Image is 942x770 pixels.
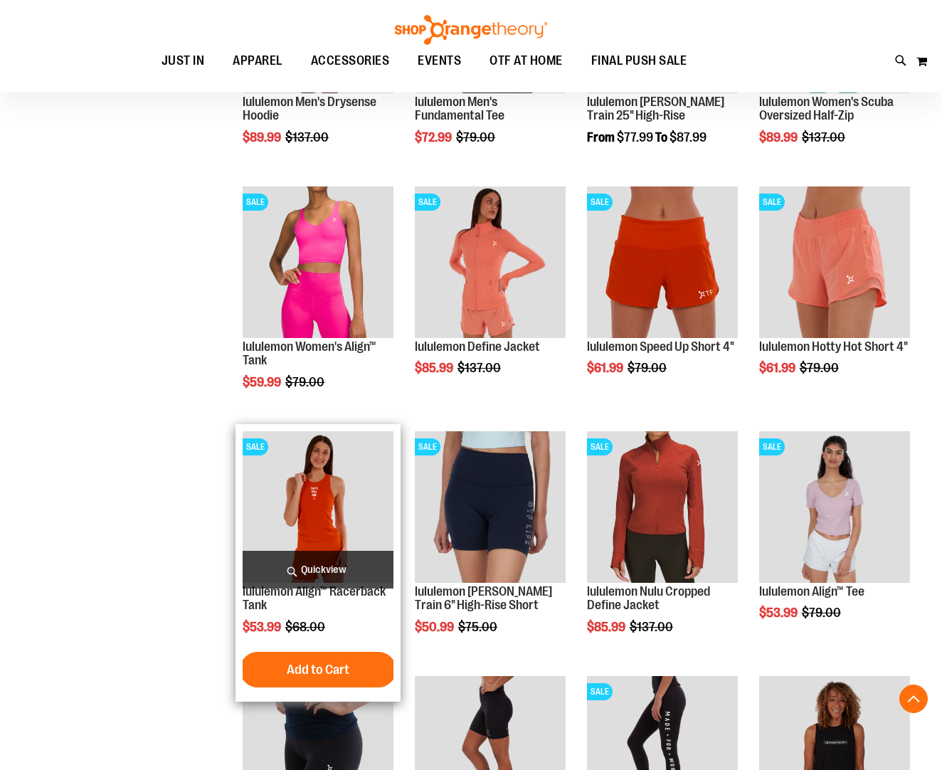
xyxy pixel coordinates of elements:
div: product [235,179,401,426]
a: lululemon [PERSON_NAME] Train 6" High-Rise Short [415,584,552,613]
img: Product image for lululemon Speed Up Short 4" [587,186,738,337]
span: SALE [759,438,785,455]
span: $137.00 [630,620,675,634]
a: lululemon Hotty Hot Short 4"SALE [759,186,910,339]
span: EVENTS [418,45,461,77]
span: APPAREL [233,45,282,77]
span: $89.99 [759,130,800,144]
a: lululemon Men's Fundamental Tee [415,95,504,123]
span: $137.00 [285,130,331,144]
img: Product image for lululemon Define Jacket [415,186,566,337]
span: $61.99 [759,361,798,375]
a: lululemon Women's Scuba Oversized Half-Zip [759,95,894,123]
span: $79.00 [628,361,669,375]
img: Product image for lululemon Nulu Cropped Define Jacket [587,431,738,582]
span: $87.99 [670,130,706,144]
img: Product image for lululemon Wunder Train 6" High-Rise Short [415,431,566,582]
span: $50.99 [415,620,456,634]
a: Product image for lululemon Wunder Train 6" High-Rise ShortSALE [415,431,566,584]
span: $137.00 [802,130,847,144]
span: $79.00 [285,375,327,389]
img: Product image for lululemon Align™ T-Shirt [759,431,910,582]
button: Back To Top [899,685,928,713]
span: $85.99 [415,361,455,375]
a: Product image for lululemon Align™ Racerback TankSALE [243,431,393,584]
a: EVENTS [403,45,475,78]
a: lululemon Align™ Tee [759,584,864,598]
a: lululemon Hotty Hot Short 4" [759,339,908,354]
span: SALE [587,194,613,211]
span: $53.99 [243,620,283,634]
a: ACCESSORIES [297,45,404,78]
span: OTF AT HOME [489,45,563,77]
a: lululemon Nulu Cropped Define Jacket [587,584,710,613]
a: lululemon Align™ Racerback Tank [243,584,386,613]
a: lululemon Men's Drysense Hoodie [243,95,376,123]
span: SALE [243,438,268,455]
a: lululemon Speed Up Short 4" [587,339,734,354]
span: $61.99 [587,361,625,375]
span: SALE [587,438,613,455]
div: product [752,179,917,411]
img: Product image for lululemon Align™ Racerback Tank [243,431,393,582]
a: Product image for lululemon Nulu Cropped Define JacketSALE [587,431,738,584]
span: From [587,130,615,144]
span: FINAL PUSH SALE [591,45,687,77]
span: $77.99 [617,130,653,144]
span: $137.00 [457,361,503,375]
a: Product image for lululemon Align™ T-ShirtSALE [759,431,910,584]
a: lululemon [PERSON_NAME] Train 25" High-Rise [587,95,724,123]
span: SALE [415,438,440,455]
a: Product image for lululemon Speed Up Short 4"SALE [587,186,738,339]
a: lululemon Women's Align™ Tank [243,339,376,368]
span: ACCESSORIES [311,45,390,77]
a: JUST IN [147,45,219,78]
div: product [408,424,573,670]
span: $89.99 [243,130,283,144]
span: $53.99 [759,606,800,620]
span: To [655,130,667,144]
span: Add to Cart [287,662,349,677]
div: product [752,424,917,656]
span: SALE [243,194,268,211]
span: $79.00 [802,606,843,620]
a: lululemon Define Jacket [415,339,540,354]
img: Product image for lululemon Womens Align Tank [243,186,393,337]
span: SALE [415,194,440,211]
span: $79.00 [800,361,841,375]
span: $72.99 [415,130,454,144]
span: $68.00 [285,620,327,634]
span: SALE [759,194,785,211]
span: SALE [587,683,613,700]
span: $59.99 [243,375,283,389]
img: Shop Orangetheory [393,15,549,45]
a: APPAREL [218,45,297,77]
span: JUST IN [162,45,205,77]
a: Product image for lululemon Define JacketSALE [415,186,566,339]
span: $85.99 [587,620,628,634]
img: lululemon Hotty Hot Short 4" [759,186,910,337]
a: Quickview [243,551,393,589]
div: product [580,179,745,411]
span: $75.00 [458,620,499,634]
a: FINAL PUSH SALE [577,45,702,78]
span: $79.00 [456,130,497,144]
div: product [408,179,573,411]
a: Product image for lululemon Womens Align TankSALE [243,186,393,339]
a: OTF AT HOME [475,45,577,78]
div: product [235,424,401,702]
div: product [580,424,745,670]
button: Add to Cart [240,652,396,687]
